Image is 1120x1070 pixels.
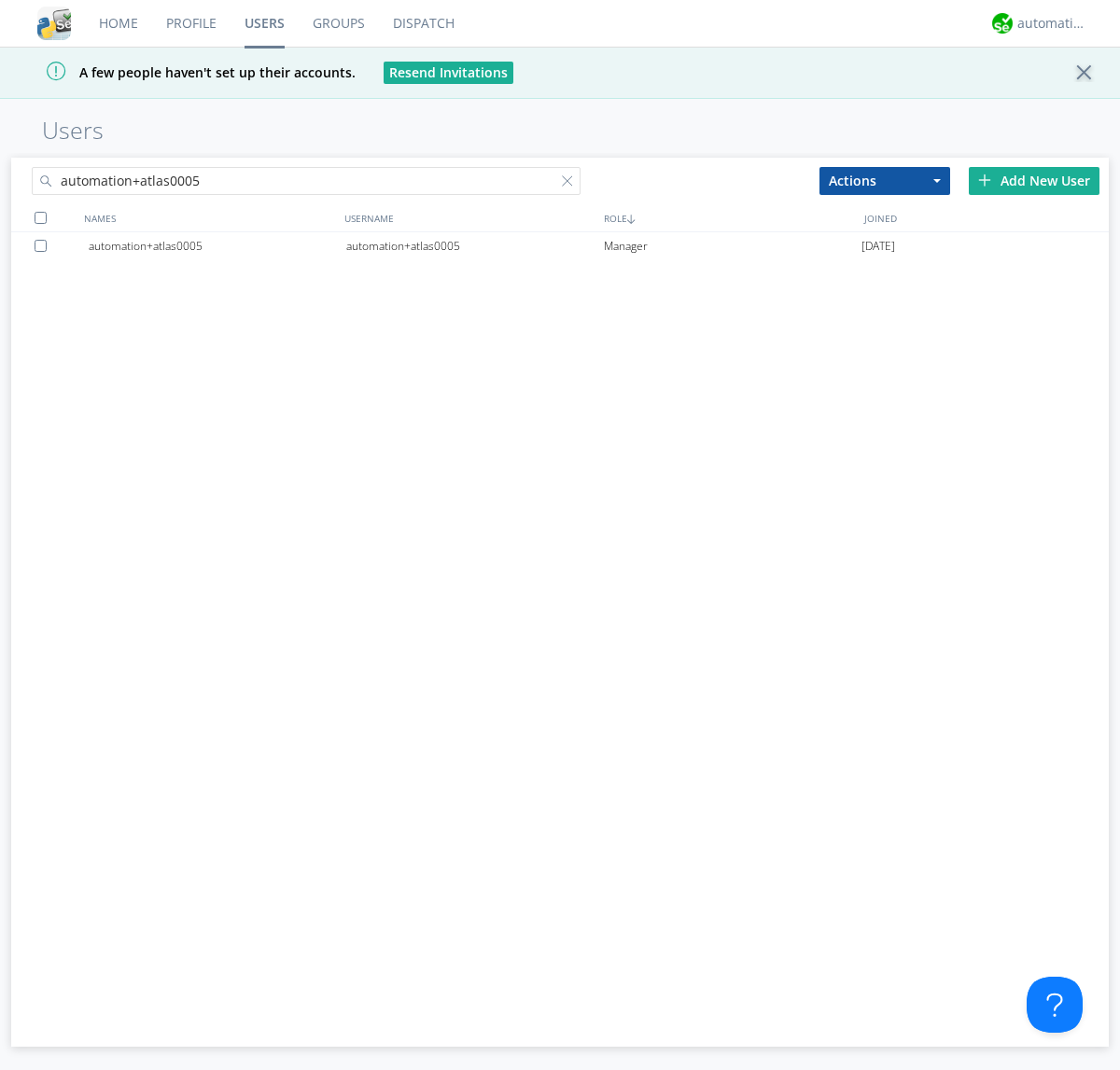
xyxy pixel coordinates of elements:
img: cddb5a64eb264b2086981ab96f4c1ba7 [37,7,71,40]
div: automation+atlas [1017,14,1087,33]
div: NAMES [79,204,340,231]
div: USERNAME [340,204,600,231]
div: automation+atlas0005 [89,232,346,260]
span: [DATE] [861,232,895,260]
div: JOINED [860,204,1120,231]
button: Actions [819,167,950,195]
div: Manager [604,232,861,260]
img: d2d01cd9b4174d08988066c6d424eccd [992,13,1013,34]
div: ROLE [599,204,860,231]
div: Add New User [969,167,1099,195]
img: plus.svg [978,174,991,187]
span: A few people haven't set up their accounts. [14,63,356,81]
input: Search users [32,167,581,195]
button: Resend Invitations [384,62,513,84]
a: automation+atlas0005automation+atlas0005Manager[DATE] [11,232,1109,260]
div: automation+atlas0005 [346,232,604,260]
iframe: Toggle Customer Support [1027,977,1083,1033]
